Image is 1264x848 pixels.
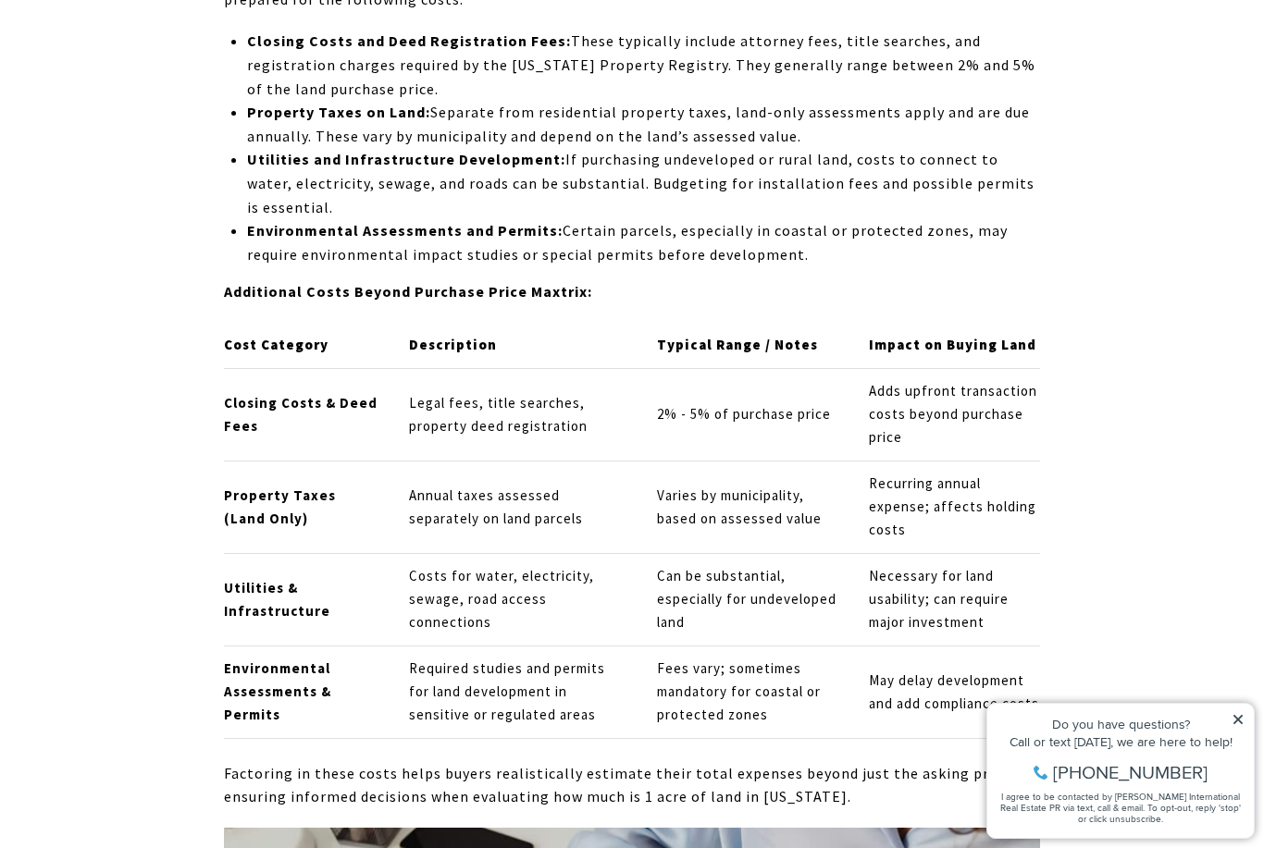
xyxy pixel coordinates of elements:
p: Certain parcels, especially in coastal or protected zones, may require environmental impact studi... [247,219,1040,266]
td: Necessary for land usability; can require major investment [853,553,1040,645]
td: Legal fees, title searches, property deed registration [393,368,641,461]
p: Factoring in these costs helps buyers realistically estimate their total expenses beyond just the... [224,762,1040,809]
strong: Environmental Assessments and Permits: [247,221,563,240]
strong: Maxtrix: [531,282,592,301]
strong: Description [409,336,497,353]
span: I agree to be contacted by [PERSON_NAME] International Real Estate PR via text, call & email. To ... [23,114,264,149]
strong: Cost Category [224,336,328,353]
div: Do you have questions? [19,42,267,55]
td: Fees vary; sometimes mandatory for coastal or protected zones [641,645,853,738]
td: 2% - 5% of purchase price [641,368,853,461]
p: These typically include attorney fees, title searches, and registration charges required by the [... [247,30,1040,101]
td: Recurring annual expense; affects holding costs [853,461,1040,553]
td: Adds upfront transaction costs beyond purchase price [853,368,1040,461]
strong: Additional Costs Beyond Purchase Price [224,282,527,301]
td: May delay development and add compliance costs [853,645,1040,738]
strong: Impact on Buying Land [869,336,1036,353]
td: Can be substantial, especially for undeveloped land [641,553,853,645]
strong: Closing Costs and Deed Registration Fees: [247,31,571,50]
span: [PHONE_NUMBER] [76,87,230,105]
p: If purchasing undeveloped or rural land, costs to connect to water, electricity, sewage, and road... [247,148,1040,219]
td: Costs for water, electricity, sewage, road access connections [393,553,641,645]
strong: Utilities & Infrastructure [224,579,330,620]
div: Call or text [DATE], we are here to help! [19,59,267,72]
strong: Closing Costs & Deed Fees [224,394,378,435]
td: Varies by municipality, based on assessed value [641,461,853,553]
td: Annual taxes assessed separately on land parcels [393,461,641,553]
strong: Utilities and Infrastructure Development: [247,150,565,168]
p: Separate from residential property taxes, land-only assessments apply and are due annually. These... [247,101,1040,148]
td: Required studies and permits for land development in sensitive or regulated areas [393,645,641,738]
strong: Typical Range / Notes [657,336,818,353]
strong: Property Taxes (Land Only) [224,486,336,527]
strong: Environmental Assessments & Permits [224,659,331,723]
strong: Property Taxes on Land: [247,103,430,121]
